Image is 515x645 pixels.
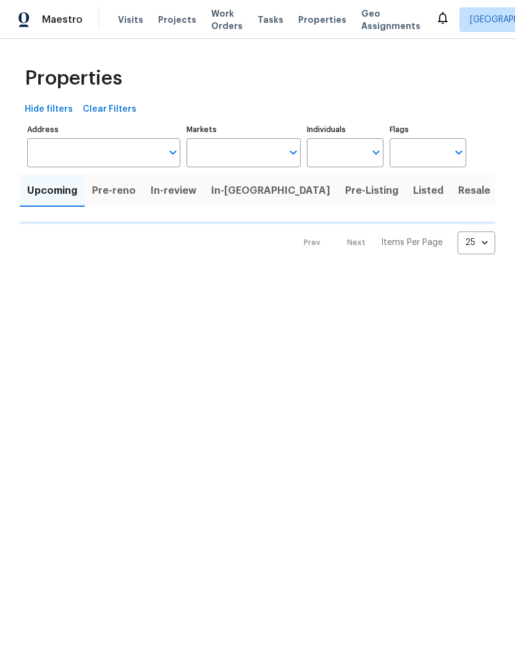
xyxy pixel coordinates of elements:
span: Pre-Listing [345,182,398,199]
span: Geo Assignments [361,7,421,32]
span: Work Orders [211,7,243,32]
span: Clear Filters [83,102,136,117]
button: Open [367,144,385,161]
span: In-review [151,182,196,199]
span: Projects [158,14,196,26]
button: Open [450,144,467,161]
label: Flags [390,126,466,133]
span: Hide filters [25,102,73,117]
span: Visits [118,14,143,26]
p: Items Per Page [381,236,443,249]
span: Maestro [42,14,83,26]
label: Individuals [307,126,383,133]
span: In-[GEOGRAPHIC_DATA] [211,182,330,199]
button: Open [285,144,302,161]
span: Properties [25,72,122,85]
button: Clear Filters [78,98,141,121]
span: Properties [298,14,346,26]
span: Pre-reno [92,182,136,199]
label: Address [27,126,180,133]
button: Hide filters [20,98,78,121]
span: Listed [413,182,443,199]
nav: Pagination Navigation [292,231,495,254]
label: Markets [186,126,301,133]
div: 25 [458,227,495,259]
span: Resale [458,182,490,199]
span: Upcoming [27,182,77,199]
button: Open [164,144,182,161]
span: Tasks [257,15,283,24]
